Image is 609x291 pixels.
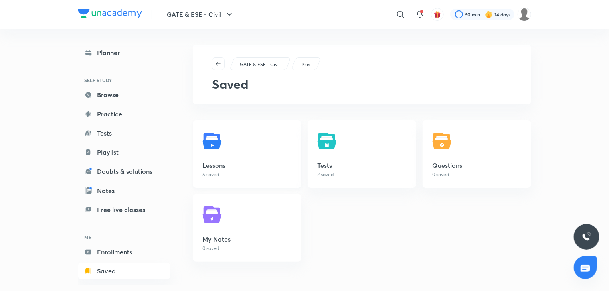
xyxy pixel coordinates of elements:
p: 0 saved [202,245,292,252]
p: GATE & ESE - Civil [240,61,280,68]
a: Lessons5 saved [193,120,301,188]
h5: Lessons [202,161,292,170]
h6: SELF STUDY [78,73,170,87]
p: 5 saved [202,171,292,178]
a: Playlist [78,144,170,160]
a: Plus [300,61,312,68]
a: GATE & ESE - Civil [239,61,281,68]
p: Plus [301,61,310,68]
p: 2 saved [317,171,407,178]
a: Doubts & solutions [78,163,170,179]
a: Company Logo [78,9,142,20]
img: lessons.svg [202,130,225,152]
button: avatar [431,8,444,21]
a: Free live classes [78,202,170,218]
a: Planner [78,45,170,61]
a: Tests [78,125,170,141]
a: Browse [78,87,170,103]
img: Company Logo [78,9,142,18]
a: Practice [78,106,170,122]
a: My Notes0 saved [193,194,301,262]
img: myNotes.svg [202,204,225,226]
img: tests.svg [317,130,340,152]
a: Notes [78,183,170,199]
a: Enrollments [78,244,170,260]
h5: Tests [317,161,407,170]
h5: My Notes [202,234,292,244]
a: Questions0 saved [423,120,531,188]
img: avatar [434,11,441,18]
p: 0 saved [432,171,522,178]
img: Anjali kumari [518,8,531,21]
h5: Questions [432,161,522,170]
img: streak [485,10,493,18]
h6: ME [78,230,170,244]
button: GATE & ESE - Civil [162,6,239,22]
img: ttu [582,232,591,242]
a: Saved [78,263,170,279]
a: Tests2 saved [308,120,416,188]
h2: Saved [212,77,512,92]
img: questions.svg [432,130,455,152]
